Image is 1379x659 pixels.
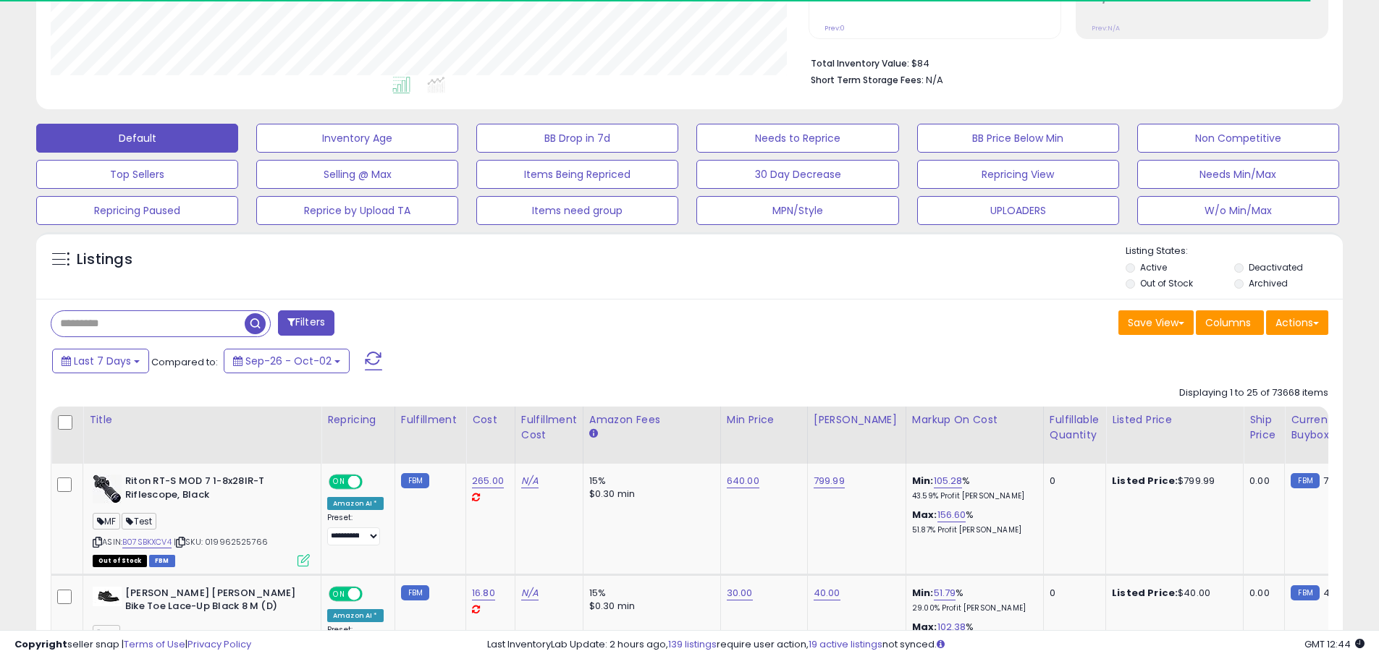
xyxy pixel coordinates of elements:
[934,474,963,488] a: 105.28
[668,637,717,651] a: 139 listings
[151,355,218,369] span: Compared to:
[93,475,310,565] div: ASIN:
[589,587,709,600] div: 15%
[36,124,238,153] button: Default
[912,508,937,522] b: Max:
[122,536,172,548] a: B07SBKXCV4
[727,586,753,600] a: 30.00
[1112,474,1178,488] b: Listed Price:
[589,412,714,428] div: Amazon Fees
[809,637,882,651] a: 19 active listings
[1179,386,1328,400] div: Displaying 1 to 25 of 73668 items
[1249,261,1303,273] label: Deactivated
[330,476,348,488] span: ON
[149,555,175,567] span: FBM
[476,124,678,153] button: BB Drop in 7d
[1323,474,1354,488] span: 799.99
[89,412,315,428] div: Title
[1249,277,1288,289] label: Archived
[814,474,845,488] a: 799.99
[814,586,840,600] a: 40.00
[1050,587,1095,600] div: 0
[912,475,1032,501] div: %
[1291,585,1319,600] small: FBM
[125,587,301,617] b: [PERSON_NAME] [PERSON_NAME] Bike Toe Lace-Up Black 8 M (D)
[1112,475,1232,488] div: $799.99
[125,475,301,505] b: Riton RT-S MOD 7 1-8x28IR-T Riflescope, Black
[814,412,900,428] div: [PERSON_NAME]
[360,476,384,488] span: OFF
[1112,412,1237,428] div: Listed Price
[906,407,1043,464] th: The percentage added to the cost of goods (COGS) that forms the calculator for Min & Max prices.
[1291,412,1365,443] div: Current Buybox Price
[727,412,801,428] div: Min Price
[256,124,458,153] button: Inventory Age
[696,124,898,153] button: Needs to Reprice
[327,609,384,622] div: Amazon AI *
[1112,587,1232,600] div: $40.00
[912,525,1032,535] p: 51.87% Profit [PERSON_NAME]
[93,555,147,567] span: All listings that are currently out of stock and unavailable for purchase on Amazon
[14,637,67,651] strong: Copyright
[327,412,389,428] div: Repricing
[472,412,509,428] div: Cost
[912,586,934,600] b: Min:
[360,587,384,600] span: OFF
[187,637,251,651] a: Privacy Policy
[1249,587,1273,600] div: 0.00
[401,412,460,428] div: Fulfillment
[912,474,934,488] b: Min:
[487,638,1365,652] div: Last InventoryLab Update: 2 hours ago, require user action, not synced.
[93,475,122,503] img: 418hPfOYIiL._SL40_.jpg
[696,196,898,225] button: MPN/Style
[330,587,348,600] span: ON
[1304,637,1365,651] span: 2025-10-10 12:44 GMT
[256,160,458,189] button: Selling @ Max
[589,428,598,441] small: Amazon Fees.
[401,473,429,488] small: FBM
[912,412,1037,428] div: Markup on Cost
[696,160,898,189] button: 30 Day Decrease
[912,491,1032,501] p: 43.59% Profit [PERSON_NAME]
[1050,475,1095,488] div: 0
[1249,475,1273,488] div: 0.00
[52,349,149,373] button: Last 7 Days
[1137,124,1339,153] button: Non Competitive
[589,475,709,488] div: 15%
[937,508,966,522] a: 156.60
[1205,315,1251,330] span: Columns
[174,536,268,548] span: | SKU: 019962525766
[124,637,185,651] a: Terms of Use
[1137,160,1339,189] button: Needs Min/Max
[727,474,759,488] a: 640.00
[1050,412,1100,443] div: Fulfillable Quantity
[521,474,539,488] a: N/A
[122,513,156,530] span: Test
[93,587,122,606] img: 31RRP1UZLNL._SL40_.jpg
[256,196,458,225] button: Reprice by Upload TA
[1323,586,1336,600] span: 40
[1112,586,1178,600] b: Listed Price:
[1118,310,1194,335] button: Save View
[1140,277,1193,289] label: Out of Stock
[472,474,504,488] a: 265.00
[327,513,384,545] div: Preset:
[917,124,1119,153] button: BB Price Below Min
[917,196,1119,225] button: UPLOADERS
[1266,310,1328,335] button: Actions
[77,250,132,270] h5: Listings
[521,412,577,443] div: Fulfillment Cost
[589,488,709,501] div: $0.30 min
[14,638,251,652] div: seller snap | |
[1137,196,1339,225] button: W/o Min/Max
[476,196,678,225] button: Items need group
[917,160,1119,189] button: Repricing View
[36,196,238,225] button: Repricing Paused
[74,354,131,368] span: Last 7 Days
[934,586,956,600] a: 51.79
[401,585,429,600] small: FBM
[1126,245,1343,258] p: Listing States:
[278,310,334,336] button: Filters
[327,497,384,510] div: Amazon AI *
[912,509,1032,535] div: %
